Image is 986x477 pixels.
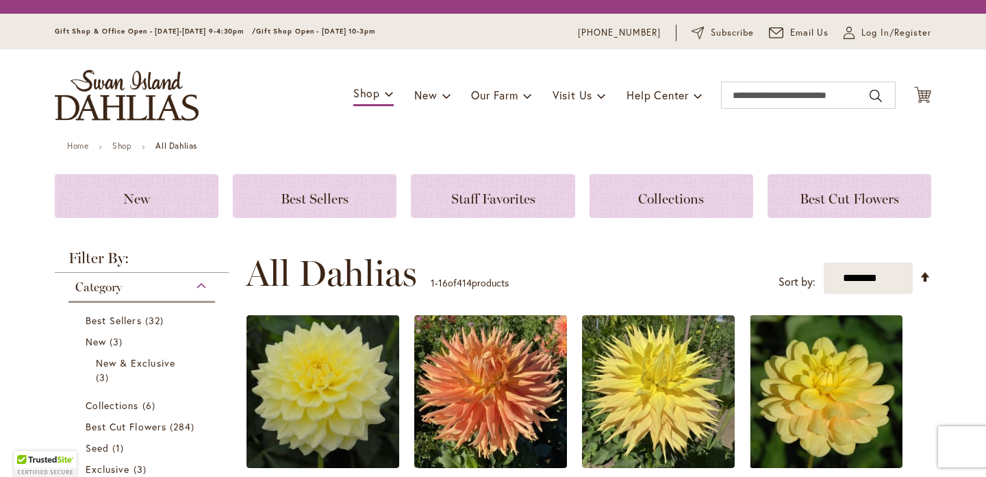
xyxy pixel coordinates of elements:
[86,441,109,454] span: Seed
[86,463,129,476] span: Exclusive
[711,26,754,40] span: Subscribe
[55,70,199,121] a: store logo
[86,420,166,433] span: Best Cut Flowers
[411,174,574,218] a: Staff Favorites
[256,27,375,36] span: Gift Shop Open - [DATE] 10-3pm
[75,280,122,295] span: Category
[457,276,472,289] span: 414
[590,174,753,218] a: Collections
[438,276,448,289] span: 16
[769,26,829,40] a: Email Us
[112,140,131,151] a: Shop
[86,398,201,413] a: Collections
[414,458,567,471] a: AC BEN
[431,272,509,294] p: - of products
[578,26,661,40] a: [PHONE_NUMBER]
[86,334,201,349] a: New
[553,88,592,102] span: Visit Us
[86,335,106,348] span: New
[790,26,829,40] span: Email Us
[582,315,735,468] img: AC Jeri
[145,313,167,328] span: 32
[414,315,567,468] img: AC BEN
[451,191,535,207] span: Staff Favorites
[96,370,112,384] span: 3
[67,140,88,151] a: Home
[96,356,191,384] a: New &amp; Exclusive
[123,191,150,207] span: New
[281,191,349,207] span: Best Sellers
[246,315,399,468] img: A-Peeling
[414,88,437,102] span: New
[582,458,735,471] a: AC Jeri
[55,27,256,36] span: Gift Shop & Office Open - [DATE]-[DATE] 9-4:30pm /
[110,334,126,349] span: 3
[353,86,380,100] span: Shop
[750,315,902,468] img: AHOY MATEY
[134,462,150,476] span: 3
[431,276,435,289] span: 1
[844,26,931,40] a: Log In/Register
[861,26,931,40] span: Log In/Register
[86,313,201,328] a: Best Sellers
[800,191,899,207] span: Best Cut Flowers
[246,253,417,294] span: All Dahlias
[170,419,198,434] span: 284
[233,174,396,218] a: Best Sellers
[155,140,197,151] strong: All Dahlias
[638,191,704,207] span: Collections
[246,458,399,471] a: A-Peeling
[86,314,142,327] span: Best Sellers
[471,88,518,102] span: Our Farm
[768,174,931,218] a: Best Cut Flowers
[14,451,77,477] div: TrustedSite Certified
[86,441,201,455] a: Seed
[86,399,139,412] span: Collections
[142,398,159,413] span: 6
[55,251,229,273] strong: Filter By:
[750,458,902,471] a: AHOY MATEY
[779,269,816,295] label: Sort by:
[55,174,218,218] a: New
[112,441,127,455] span: 1
[692,26,754,40] a: Subscribe
[86,419,201,434] a: Best Cut Flowers
[86,462,201,476] a: Exclusive
[96,356,175,369] span: New & Exclusive
[627,88,689,102] span: Help Center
